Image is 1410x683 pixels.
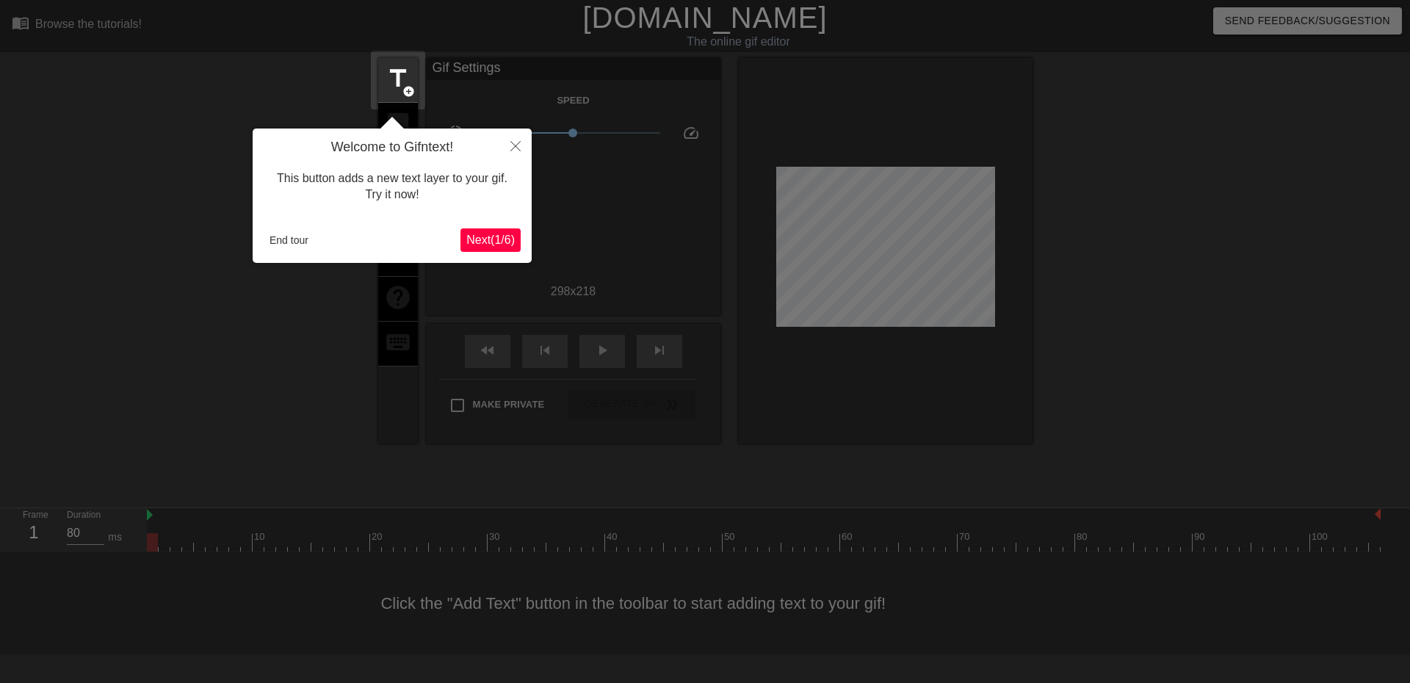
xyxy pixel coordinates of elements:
span: Next ( 1 / 6 ) [466,234,515,246]
button: Close [499,129,532,162]
button: Next [460,228,521,252]
h4: Welcome to Gifntext! [264,140,521,156]
div: This button adds a new text layer to your gif. Try it now! [264,156,521,218]
button: End tour [264,229,314,251]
